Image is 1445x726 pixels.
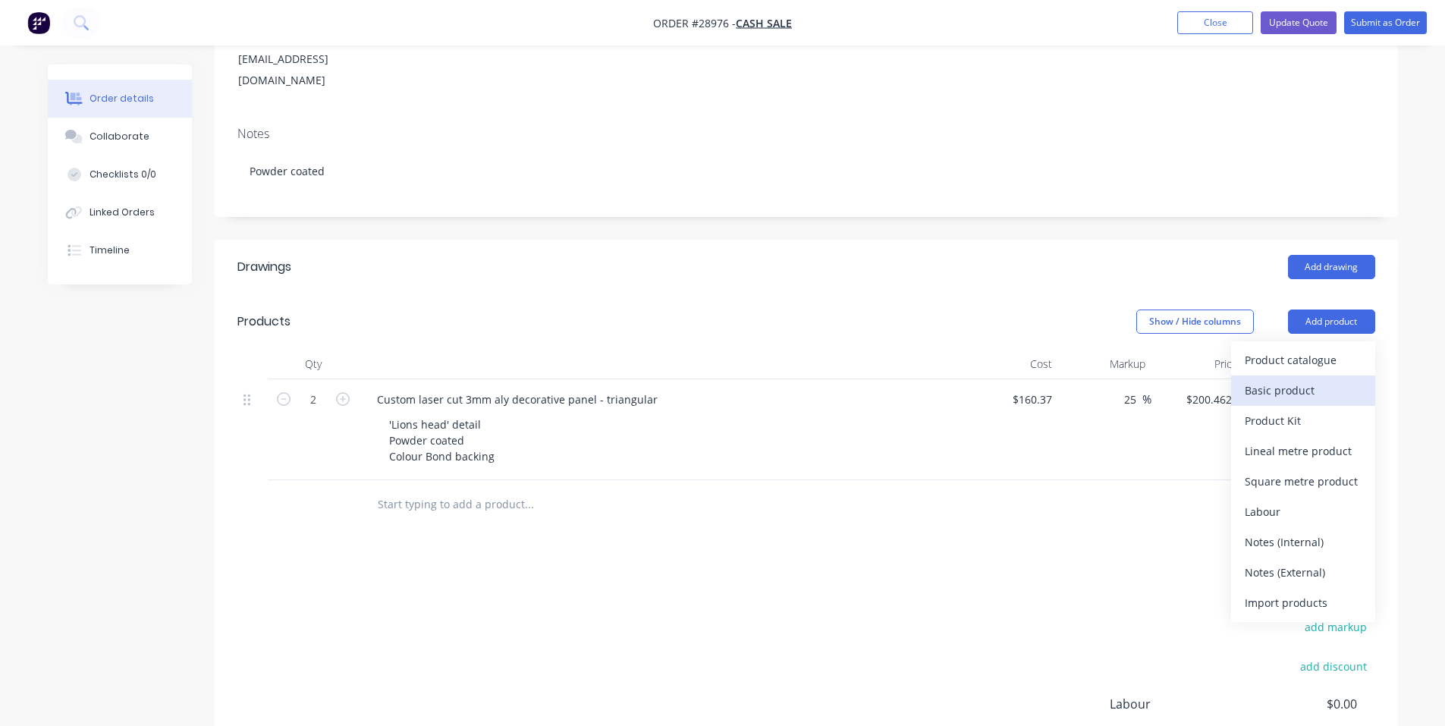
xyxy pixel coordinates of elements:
div: Square metre product [1245,470,1362,492]
div: Notes (External) [1245,561,1362,583]
div: Collaborate [90,130,149,143]
img: Factory [27,11,50,34]
button: Update Quote [1261,11,1337,34]
div: Custom laser cut 3mm aly decorative panel - triangular [365,388,670,410]
div: Order details [90,92,154,105]
span: $0.00 [1244,695,1356,713]
button: Add drawing [1288,255,1375,279]
div: Cost [966,349,1059,379]
div: Timeline [90,244,130,257]
span: % [1142,391,1151,408]
div: Import products [1245,592,1362,614]
div: Drawings [237,258,291,276]
button: Add product [1288,310,1375,334]
div: Markup [1058,349,1151,379]
span: Order #28976 - [653,16,736,30]
div: Notes [237,127,1375,141]
div: Products [237,313,291,331]
button: Show / Hide columns [1136,310,1254,334]
div: Notes (Internal) [1245,531,1362,553]
a: CASH SALE [736,16,792,30]
button: Submit as Order [1344,11,1427,34]
div: Qty [268,349,359,379]
div: Lineal metre product [1245,440,1362,462]
button: Order details [48,80,192,118]
div: Product Kit [1245,410,1362,432]
button: add markup [1297,617,1375,637]
button: add discount [1293,655,1375,676]
div: [PERSON_NAME][EMAIL_ADDRESS][DOMAIN_NAME] [238,27,364,91]
div: Basic product [1245,379,1362,401]
button: Linked Orders [48,193,192,231]
button: Timeline [48,231,192,269]
input: Start typing to add a product... [377,489,680,520]
button: Close [1177,11,1253,34]
div: Price [1151,349,1245,379]
div: Powder coated [237,148,1375,194]
div: Linked Orders [90,206,155,219]
button: Checklists 0/0 [48,156,192,193]
div: Product catalogue [1245,349,1362,371]
div: Checklists 0/0 [90,168,156,181]
div: 'Lions head' detail Powder coated Colour Bond backing [377,413,507,467]
button: Collaborate [48,118,192,156]
span: Labour [1110,695,1245,713]
div: Labour [1245,501,1362,523]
